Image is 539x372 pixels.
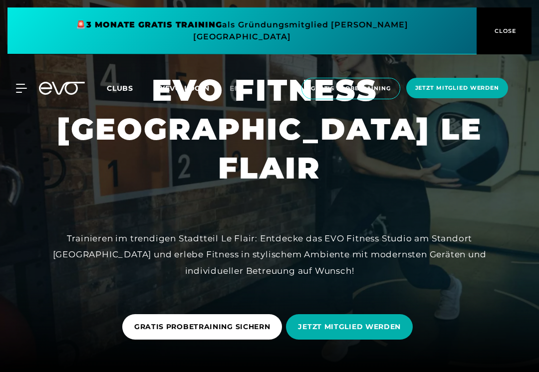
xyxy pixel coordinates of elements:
[230,83,253,94] a: en
[298,322,401,332] span: JETZT MITGLIED WERDEN
[8,71,531,187] h1: EVO FITNESS [GEOGRAPHIC_DATA] LE FLAIR
[286,307,417,347] a: JETZT MITGLIED WERDEN
[492,26,517,35] span: CLOSE
[403,78,511,99] a: Jetzt Mitglied werden
[45,230,494,279] div: Trainieren im trendigen Stadtteil Le Flair: Entdecke das EVO Fitness Studio am Standort [GEOGRAPH...
[311,84,391,93] span: Gratis Probetraining
[153,84,210,93] a: MYEVO LOGIN
[107,83,153,93] a: Clubs
[230,84,241,93] span: en
[134,322,270,332] span: GRATIS PROBETRAINING SICHERN
[415,84,499,92] span: Jetzt Mitglied werden
[107,84,133,93] span: Clubs
[122,307,286,347] a: GRATIS PROBETRAINING SICHERN
[477,7,532,54] button: CLOSE
[298,78,403,99] a: Gratis Probetraining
